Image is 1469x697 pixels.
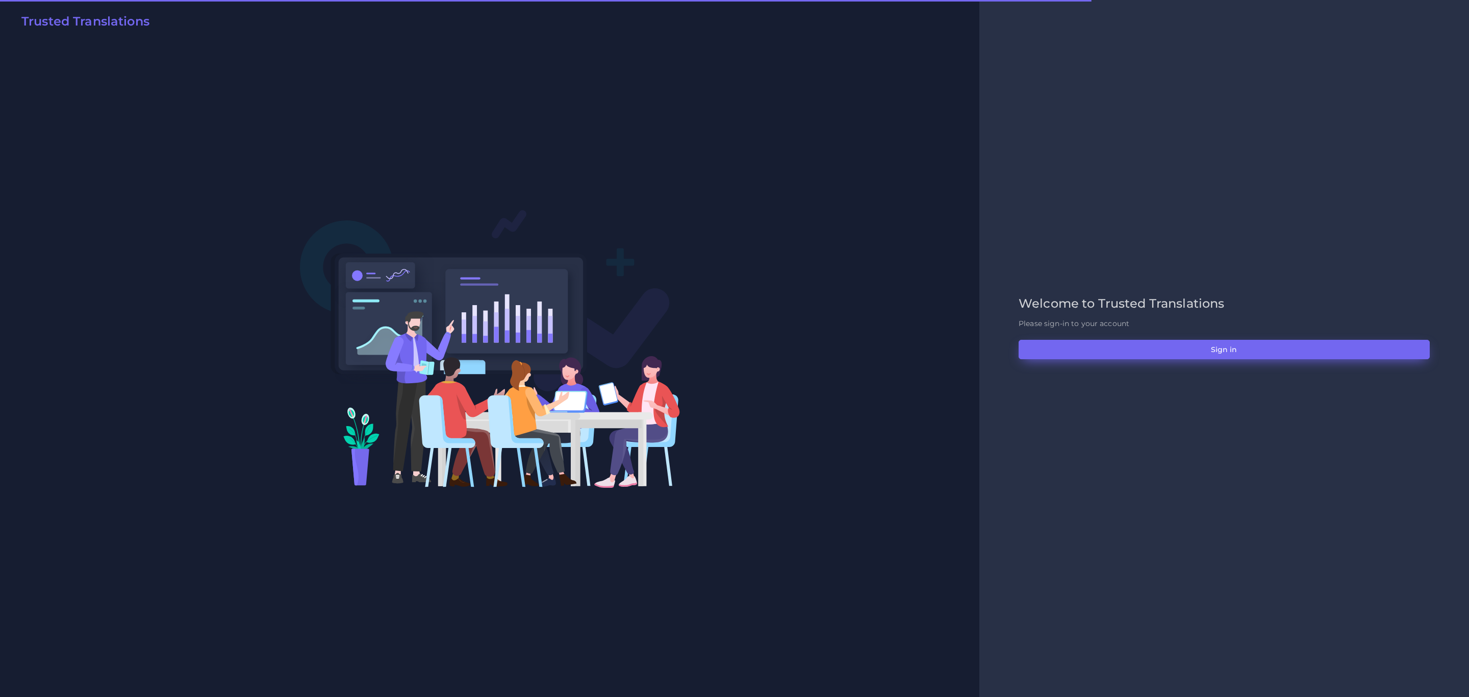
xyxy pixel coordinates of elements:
p: Please sign-in to your account [1019,318,1430,329]
h2: Trusted Translations [21,14,149,29]
img: Login V2 [299,209,680,488]
button: Sign in [1019,340,1430,359]
a: Trusted Translations [14,14,149,33]
h2: Welcome to Trusted Translations [1019,296,1430,311]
